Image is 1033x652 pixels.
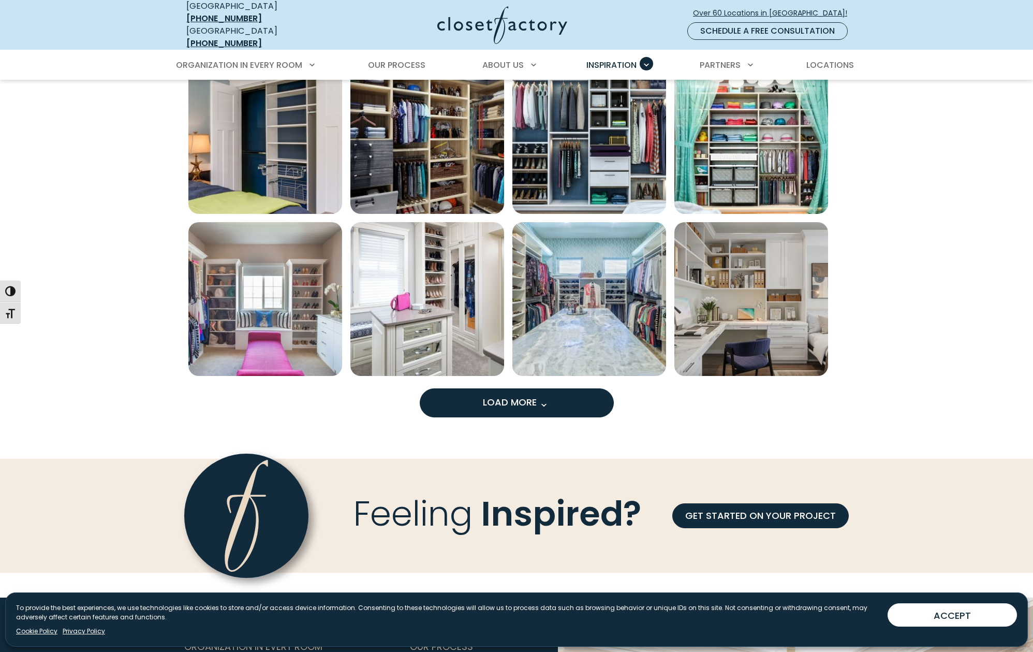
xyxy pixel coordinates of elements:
a: Open inspiration gallery to preview enlarged image [350,222,504,376]
span: Locations [806,59,854,71]
img: Children's closet with double handing rods and quilted fabric pull-out baskets. [674,60,828,214]
nav: Primary Menu [169,51,864,80]
img: Children's clothing in reach-in closet featuring pull-out tie rack, dual level hanging rods, uppe... [350,60,504,214]
div: [GEOGRAPHIC_DATA] [186,25,336,50]
img: Reach-in closet featuring open shoe shelving with elite toe tops, LED lit hanging rods, and upper... [512,60,666,214]
a: Open inspiration gallery to preview enlarged image [674,222,828,376]
span: Load More [483,396,550,409]
a: Over 60 Locations in [GEOGRAPHIC_DATA]! [692,4,856,22]
img: Large central island and dual handing rods in walk-in closet. Features glass open shelving and cr... [512,222,666,376]
button: Load more inspiration gallery images [420,388,614,417]
a: Open inspiration gallery to preview enlarged image [512,60,666,214]
span: Feeling [353,490,473,538]
img: Walk-in closet with open shoe shelving with elite chrome toe stops, glass inset door fronts, and ... [350,222,504,376]
a: Open inspiration gallery to preview enlarged image [674,60,828,214]
img: Closet Factory Logo [437,6,567,44]
a: Open inspiration gallery to preview enlarged image [188,60,342,214]
a: Schedule a Free Consultation [687,22,848,40]
a: GET STARTED ON YOUR PROJECT [672,503,849,528]
span: Inspiration [586,59,637,71]
img: Reach-in closet with pull out wire baskets and dual hanging rods. [188,60,342,214]
span: Organization in Every Room [176,59,302,71]
span: Inspired? [481,490,641,538]
a: [PHONE_NUMBER] [186,37,262,49]
span: Partners [700,59,741,71]
span: About Us [482,59,524,71]
span: Over 60 Locations in [GEOGRAPHIC_DATA]! [693,8,855,19]
a: Open inspiration gallery to preview enlarged image [512,222,666,376]
a: Open inspiration gallery to preview enlarged image [350,60,504,214]
button: ACCEPT [888,603,1017,627]
a: [PHONE_NUMBER] [186,12,262,24]
p: To provide the best experiences, we use technologies like cookies to store and/or access device i... [16,603,879,622]
a: Cookie Policy [16,627,57,636]
img: Walk-in closet with dual hanging rods, crown molding, built-in drawers and window seat bench. [188,222,342,376]
span: Our Process [368,59,425,71]
a: Open inspiration gallery to preview enlarged image [188,222,342,376]
a: Privacy Policy [63,627,105,636]
img: Wall bed built into shaker cabinetry in office, includes crown molding and goose neck lighting. [674,222,828,376]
